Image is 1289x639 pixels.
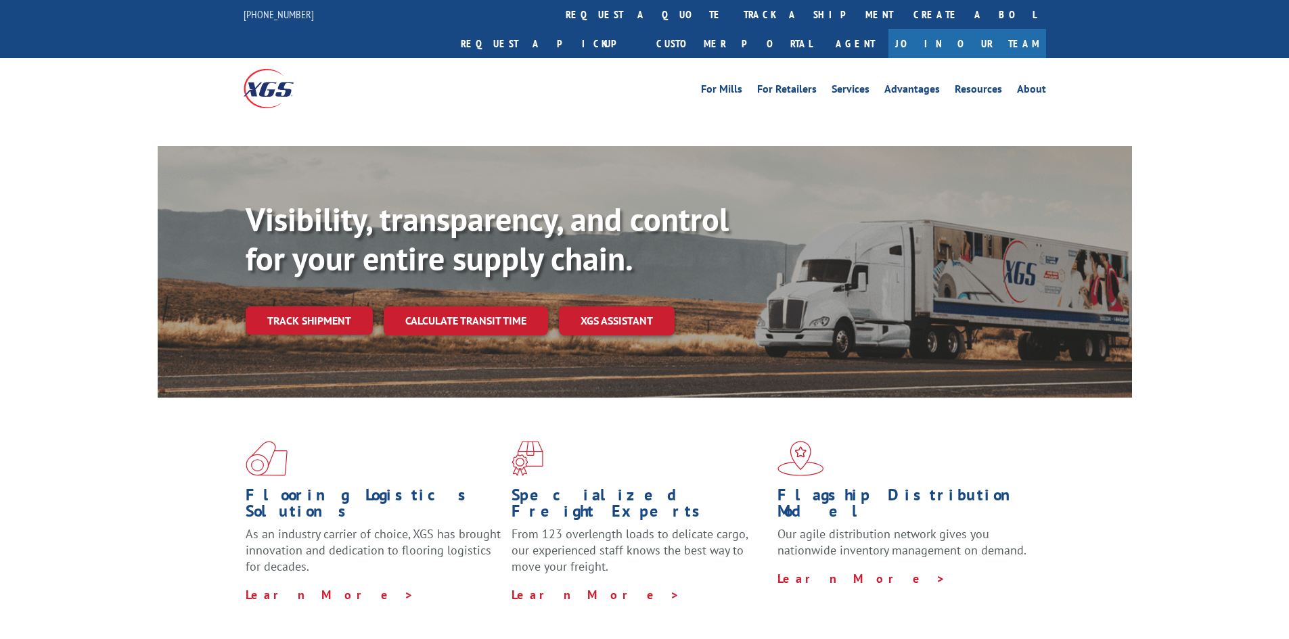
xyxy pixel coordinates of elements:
h1: Specialized Freight Experts [512,487,767,526]
a: [PHONE_NUMBER] [244,7,314,21]
a: About [1017,84,1046,99]
a: XGS ASSISTANT [559,306,675,335]
img: xgs-icon-total-supply-chain-intelligence-red [246,441,288,476]
img: xgs-icon-flagship-distribution-model-red [777,441,824,476]
a: Services [832,84,869,99]
h1: Flooring Logistics Solutions [246,487,501,526]
img: xgs-icon-focused-on-flooring-red [512,441,543,476]
a: For Mills [701,84,742,99]
span: As an industry carrier of choice, XGS has brought innovation and dedication to flooring logistics... [246,526,501,574]
a: Learn More > [512,587,680,602]
a: Calculate transit time [384,306,548,335]
a: Track shipment [246,306,373,335]
span: Our agile distribution network gives you nationwide inventory management on demand. [777,526,1026,558]
a: Learn More > [777,571,946,586]
a: Agent [822,29,888,58]
a: For Retailers [757,84,817,99]
a: Learn More > [246,587,414,602]
a: Request a pickup [451,29,646,58]
a: Advantages [884,84,940,99]
a: Join Our Team [888,29,1046,58]
p: From 123 overlength loads to delicate cargo, our experienced staff knows the best way to move you... [512,526,767,586]
a: Resources [955,84,1002,99]
b: Visibility, transparency, and control for your entire supply chain. [246,198,729,279]
a: Customer Portal [646,29,822,58]
h1: Flagship Distribution Model [777,487,1033,526]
